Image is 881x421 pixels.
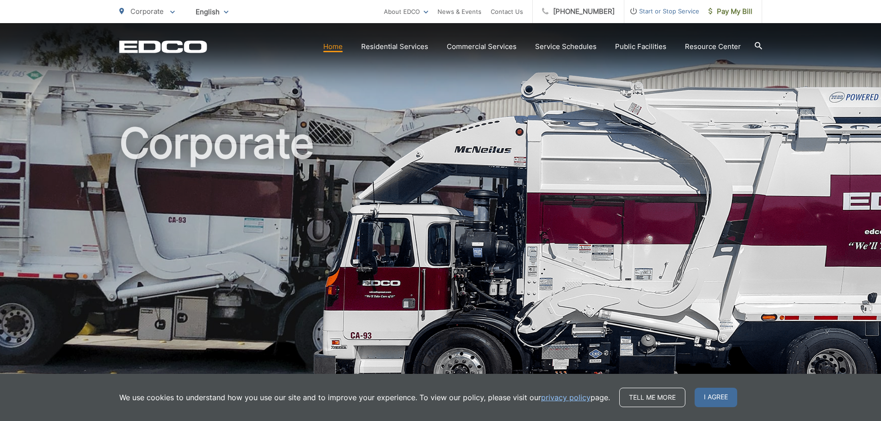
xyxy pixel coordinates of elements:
a: privacy policy [541,392,591,403]
span: Pay My Bill [708,6,752,17]
a: Service Schedules [535,41,597,52]
a: Residential Services [361,41,428,52]
span: Corporate [130,7,164,16]
a: News & Events [437,6,481,17]
a: Tell me more [619,388,685,407]
a: EDCD logo. Return to the homepage. [119,40,207,53]
a: Home [323,41,343,52]
span: I agree [695,388,737,407]
a: About EDCO [384,6,428,17]
h1: Corporate [119,120,762,413]
a: Commercial Services [447,41,517,52]
a: Contact Us [491,6,523,17]
span: English [189,4,235,20]
a: Resource Center [685,41,741,52]
a: Public Facilities [615,41,666,52]
p: We use cookies to understand how you use our site and to improve your experience. To view our pol... [119,392,610,403]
